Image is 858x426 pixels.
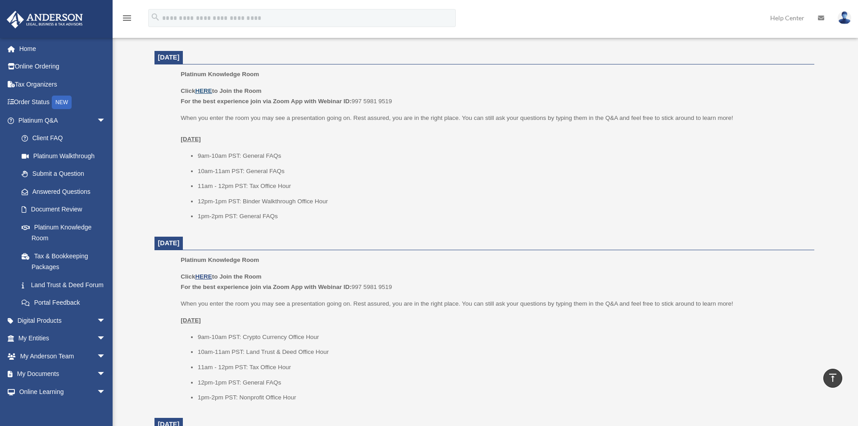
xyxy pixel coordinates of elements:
a: Platinum Q&Aarrow_drop_down [6,111,119,129]
li: 12pm-1pm PST: Binder Walkthrough Office Hour [198,196,808,207]
a: Online Ordering [6,58,119,76]
b: For the best experience join via Zoom App with Webinar ID: [181,284,351,290]
a: Platinum Walkthrough [13,147,119,165]
a: HERE [195,87,212,94]
a: Tax Organizers [6,75,119,93]
li: 12pm-1pm PST: General FAQs [198,377,808,388]
img: Anderson Advisors Platinum Portal [4,11,86,28]
a: menu [122,16,132,23]
a: Tax & Bookkeeping Packages [13,247,119,276]
div: NEW [52,96,72,109]
img: User Pic [838,11,851,24]
a: Online Learningarrow_drop_down [6,383,119,401]
a: Digital Productsarrow_drop_down [6,311,119,330]
i: search [150,12,160,22]
span: arrow_drop_down [97,365,115,384]
a: Order StatusNEW [6,93,119,112]
a: Answered Questions [13,183,119,201]
span: arrow_drop_down [97,311,115,330]
li: 9am-10am PST: Crypto Currency Office Hour [198,332,808,343]
a: Platinum Knowledge Room [13,218,115,247]
span: [DATE] [158,54,180,61]
p: 997 5981 9519 [181,86,808,107]
p: 997 5981 9519 [181,271,808,293]
li: 1pm-2pm PST: Nonprofit Office Hour [198,392,808,403]
a: Document Review [13,201,119,219]
i: vertical_align_top [827,372,838,383]
a: Client FAQ [13,129,119,147]
span: Platinum Knowledge Room [181,257,259,263]
li: 9am-10am PST: General FAQs [198,151,808,161]
span: arrow_drop_down [97,383,115,401]
span: Platinum Knowledge Room [181,71,259,78]
b: Click to Join the Room [181,87,261,94]
span: arrow_drop_down [97,347,115,366]
a: Home [6,40,119,58]
a: My Anderson Teamarrow_drop_down [6,347,119,365]
a: vertical_align_top [823,369,842,388]
a: My Entitiesarrow_drop_down [6,330,119,348]
a: My Documentsarrow_drop_down [6,365,119,383]
span: arrow_drop_down [97,330,115,348]
p: When you enter the room you may see a presentation going on. Rest assured, you are in the right p... [181,298,808,309]
u: [DATE] [181,317,201,324]
li: 11am - 12pm PST: Tax Office Hour [198,181,808,192]
a: Portal Feedback [13,294,119,312]
a: HERE [195,273,212,280]
i: menu [122,13,132,23]
p: When you enter the room you may see a presentation going on. Rest assured, you are in the right p... [181,113,808,145]
li: 10am-11am PST: General FAQs [198,166,808,177]
b: For the best experience join via Zoom App with Webinar ID: [181,98,351,105]
a: Submit a Question [13,165,119,183]
b: Click to Join the Room [181,273,261,280]
u: [DATE] [181,136,201,142]
li: 10am-11am PST: Land Trust & Deed Office Hour [198,347,808,357]
li: 11am - 12pm PST: Tax Office Hour [198,362,808,373]
a: Land Trust & Deed Forum [13,276,119,294]
span: [DATE] [158,239,180,247]
span: arrow_drop_down [97,111,115,130]
li: 1pm-2pm PST: General FAQs [198,211,808,222]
